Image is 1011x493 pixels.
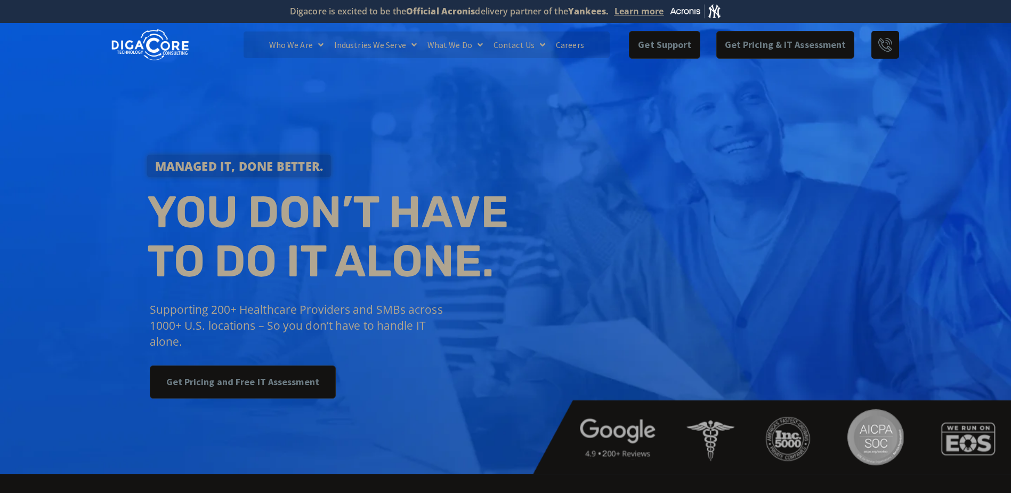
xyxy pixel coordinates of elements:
a: Industries We Serve [329,31,422,58]
h2: Digacore is excited to be the delivery partner of the [290,7,609,15]
a: What We Do [422,31,488,58]
b: Yankees. [568,5,609,17]
nav: Menu [244,31,609,58]
img: Acronis [669,3,722,19]
span: Get Pricing & IT Assessment [725,34,846,55]
a: Who We Are [264,31,329,58]
strong: Managed IT, done better. [155,158,323,174]
a: Contact Us [488,31,551,58]
a: Careers [551,31,589,58]
h2: You don’t have to do IT alone. [147,188,514,285]
a: Get Support [629,31,700,59]
a: Managed IT, done better. [147,155,331,177]
b: Official Acronis [406,5,475,17]
a: Get Pricing & IT Assessment [716,31,855,59]
span: Get Support [638,34,691,55]
a: Get Pricing and Free IT Assessment [150,365,336,399]
a: Learn more [614,6,664,17]
img: DigaCore Technology Consulting [111,28,189,62]
span: Get Pricing and Free IT Assessment [166,371,319,393]
p: Supporting 200+ Healthcare Providers and SMBs across 1000+ U.S. locations – So you don’t have to ... [150,301,448,349]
